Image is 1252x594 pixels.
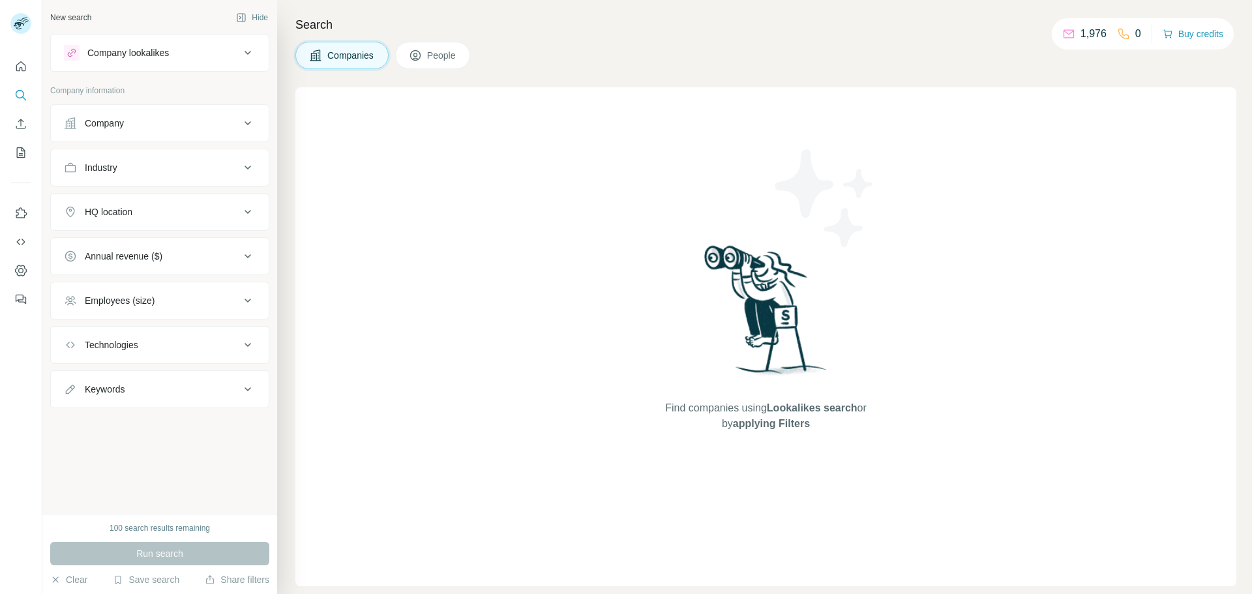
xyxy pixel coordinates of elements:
[85,205,132,218] div: HQ location
[10,55,31,78] button: Quick start
[85,250,162,263] div: Annual revenue ($)
[10,141,31,164] button: My lists
[50,85,269,97] p: Company information
[51,374,269,405] button: Keywords
[51,196,269,228] button: HQ location
[10,288,31,311] button: Feedback
[51,241,269,272] button: Annual revenue ($)
[113,573,179,586] button: Save search
[51,329,269,361] button: Technologies
[661,400,870,432] span: Find companies using or by
[1135,26,1141,42] p: 0
[50,12,91,23] div: New search
[87,46,169,59] div: Company lookalikes
[85,383,125,396] div: Keywords
[85,294,155,307] div: Employees (size)
[1163,25,1223,43] button: Buy credits
[227,8,277,27] button: Hide
[427,49,457,62] span: People
[733,418,810,429] span: applying Filters
[10,259,31,282] button: Dashboard
[295,16,1236,34] h4: Search
[327,49,375,62] span: Companies
[50,573,87,586] button: Clear
[698,242,834,387] img: Surfe Illustration - Woman searching with binoculars
[10,112,31,136] button: Enrich CSV
[85,338,138,351] div: Technologies
[205,573,269,586] button: Share filters
[10,230,31,254] button: Use Surfe API
[767,402,857,413] span: Lookalikes search
[1081,26,1107,42] p: 1,976
[51,285,269,316] button: Employees (size)
[51,152,269,183] button: Industry
[85,161,117,174] div: Industry
[766,140,884,257] img: Surfe Illustration - Stars
[10,201,31,225] button: Use Surfe on LinkedIn
[10,83,31,107] button: Search
[110,522,210,534] div: 100 search results remaining
[85,117,124,130] div: Company
[51,108,269,139] button: Company
[51,37,269,68] button: Company lookalikes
